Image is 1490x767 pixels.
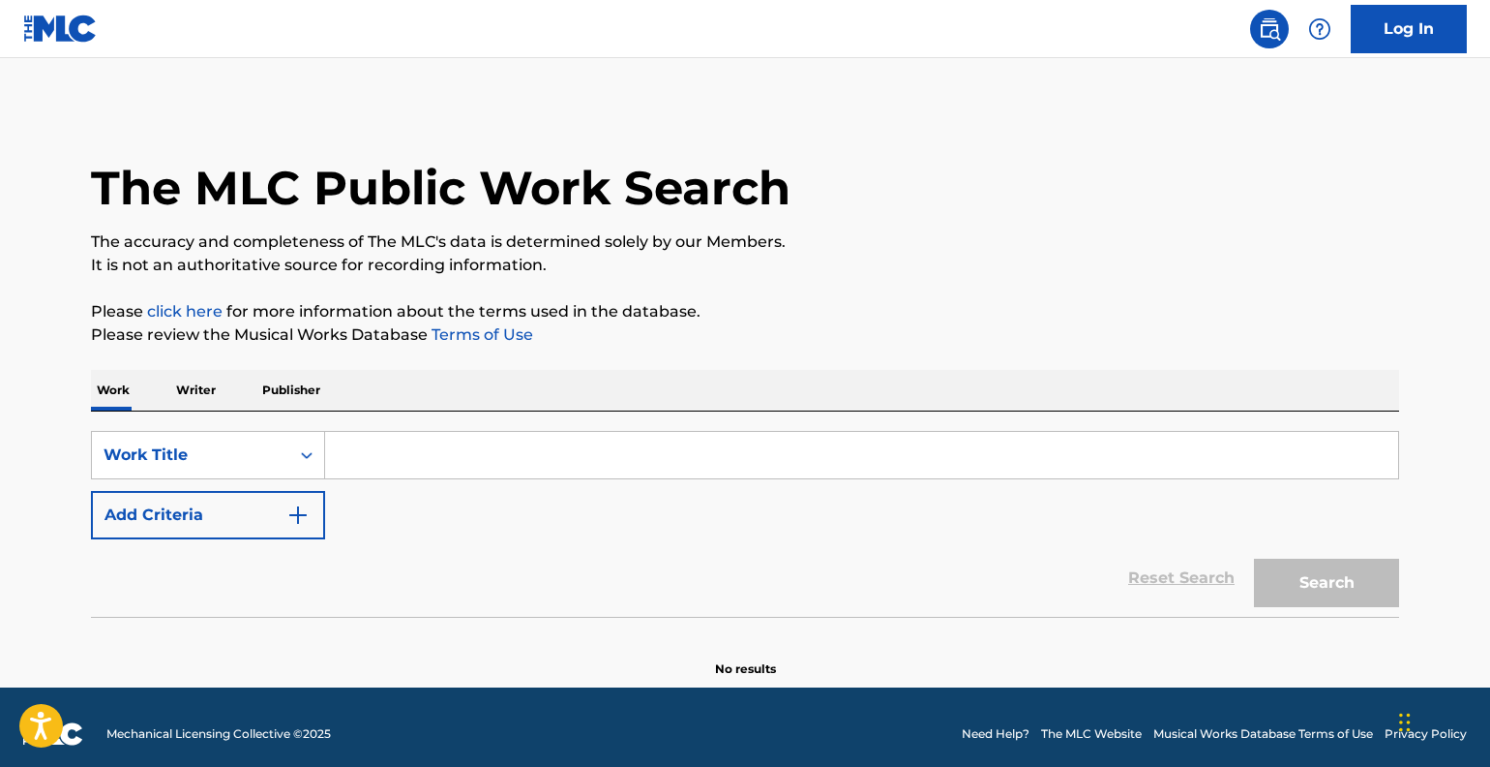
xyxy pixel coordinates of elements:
p: It is not an authoritative source for recording information. [91,254,1399,277]
span: Mechanical Licensing Collective © 2025 [106,725,331,743]
a: Public Search [1250,10,1289,48]
a: click here [147,302,223,321]
a: Need Help? [962,725,1029,743]
a: Privacy Policy [1385,725,1467,743]
p: The accuracy and completeness of The MLC's data is determined solely by our Members. [91,230,1399,254]
iframe: Chat Widget [1393,674,1490,767]
button: Add Criteria [91,491,325,539]
p: No results [715,637,776,678]
img: search [1258,17,1281,41]
a: Musical Works Database Terms of Use [1153,725,1373,743]
p: Please for more information about the terms used in the database. [91,300,1399,323]
a: Terms of Use [428,325,533,344]
form: Search Form [91,431,1399,617]
h1: The MLC Public Work Search [91,159,790,217]
div: Help [1300,10,1339,48]
div: Work Title [104,444,278,467]
img: MLC Logo [23,15,98,43]
img: 9d2ae6d4665cec9f34b9.svg [286,504,310,527]
div: Drag [1399,693,1411,752]
p: Writer [170,370,222,411]
a: The MLC Website [1041,725,1142,743]
p: Publisher [256,370,326,411]
p: Please review the Musical Works Database [91,323,1399,347]
img: help [1308,17,1331,41]
p: Work [91,370,135,411]
a: Log In [1351,5,1467,53]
